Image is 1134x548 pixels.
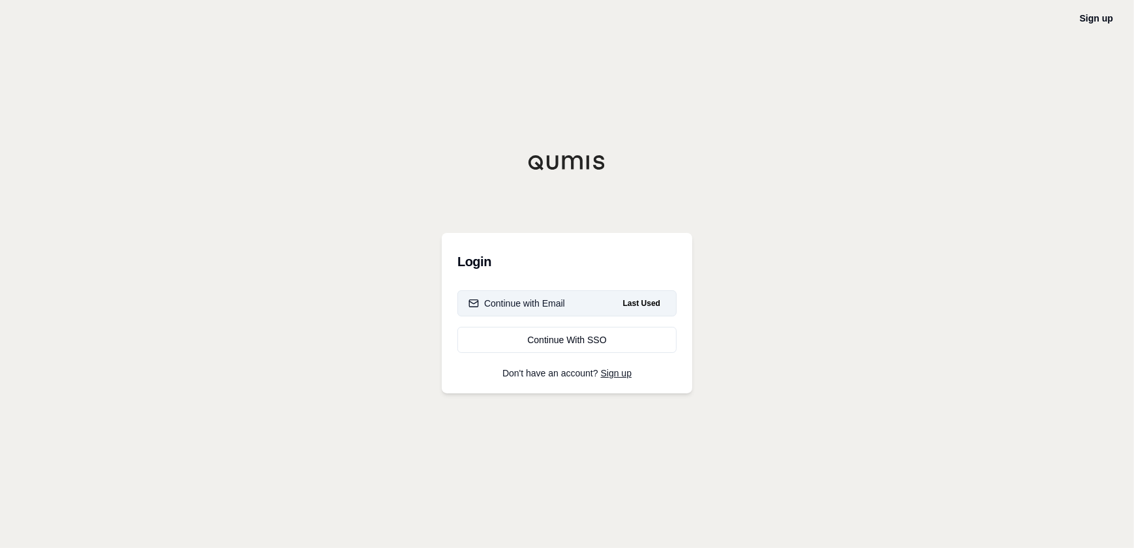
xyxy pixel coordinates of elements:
[528,155,606,170] img: Qumis
[457,327,677,353] a: Continue With SSO
[468,297,565,310] div: Continue with Email
[618,296,666,311] span: Last Used
[457,290,677,316] button: Continue with EmailLast Used
[468,333,666,346] div: Continue With SSO
[457,369,677,378] p: Don't have an account?
[457,249,677,275] h3: Login
[601,368,632,378] a: Sign up
[1080,13,1113,23] a: Sign up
